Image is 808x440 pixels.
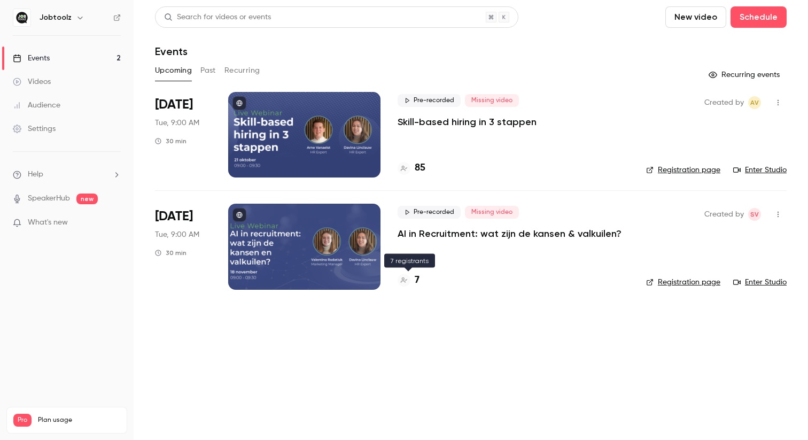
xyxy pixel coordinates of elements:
[38,416,120,424] span: Plan usage
[155,208,193,225] span: [DATE]
[224,62,260,79] button: Recurring
[665,6,726,28] button: New video
[704,208,744,221] span: Created by
[13,169,121,180] li: help-dropdown-opener
[13,414,32,427] span: Pro
[17,28,26,36] img: website_grey.svg
[29,62,37,71] img: tab_domain_overview_orange.svg
[155,204,211,289] div: Nov 18 Tue, 9:00 AM (Europe/Brussels)
[13,123,56,134] div: Settings
[155,137,187,145] div: 30 min
[465,94,519,107] span: Missing video
[704,96,744,109] span: Created by
[398,206,461,219] span: Pre-recorded
[398,227,621,240] a: AI in Recruitment: wat zijn de kansen & valkuilen?
[155,118,199,128] span: Tue, 9:00 AM
[28,169,43,180] span: Help
[13,100,60,111] div: Audience
[155,96,193,113] span: [DATE]
[13,9,30,26] img: Jobtoolz
[398,115,537,128] a: Skill-based hiring in 3 stappen
[155,92,211,177] div: Oct 21 Tue, 9:00 AM (Europe/Brussels)
[155,62,192,79] button: Upcoming
[398,161,425,175] a: 85
[646,277,720,288] a: Registration page
[731,6,787,28] button: Schedule
[155,229,199,240] span: Tue, 9:00 AM
[13,76,51,87] div: Videos
[750,208,759,221] span: SV
[704,66,787,83] button: Recurring events
[200,62,216,79] button: Past
[30,17,52,26] div: v 4.0.25
[28,193,70,204] a: SpeakerHub
[398,94,461,107] span: Pre-recorded
[118,63,180,70] div: Keywords by Traffic
[415,161,425,175] h4: 85
[76,194,98,204] span: new
[398,273,419,288] a: 7
[164,12,271,23] div: Search for videos or events
[28,217,68,228] span: What's new
[733,165,787,175] a: Enter Studio
[750,96,759,109] span: AV
[40,12,72,23] h6: Jobtoolz
[155,249,187,257] div: 30 min
[748,208,761,221] span: Simon Vandamme
[646,165,720,175] a: Registration page
[733,277,787,288] a: Enter Studio
[415,273,419,288] h4: 7
[17,17,26,26] img: logo_orange.svg
[155,45,188,58] h1: Events
[13,53,50,64] div: Events
[28,28,118,36] div: Domain: [DOMAIN_NAME]
[748,96,761,109] span: Arne Vanaelst
[41,63,96,70] div: Domain Overview
[465,206,519,219] span: Missing video
[106,62,115,71] img: tab_keywords_by_traffic_grey.svg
